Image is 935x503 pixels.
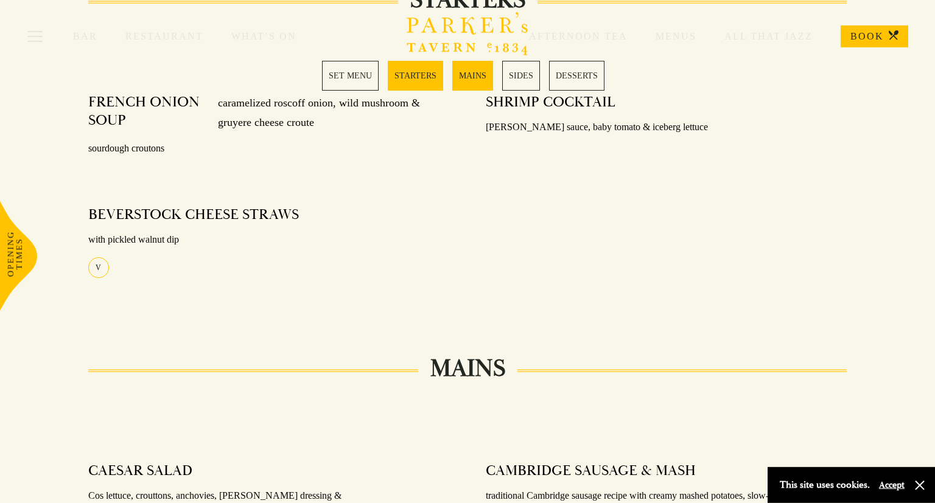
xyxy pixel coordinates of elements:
button: Close and accept [914,479,926,491]
p: [PERSON_NAME] sauce, baby tomato & iceberg lettuce [486,119,847,136]
h2: MAINS [418,354,517,383]
h4: CAESAR SALAD [88,462,192,480]
p: with pickled walnut dip [88,231,449,249]
div: V [88,257,109,278]
a: 2 / 5 [388,61,443,91]
a: 1 / 5 [322,61,379,91]
a: 5 / 5 [549,61,604,91]
h4: BEVERSTOCK CHEESE STRAWS [88,206,299,224]
button: Accept [879,479,905,491]
p: This site uses cookies. [780,476,870,494]
a: 4 / 5 [502,61,540,91]
p: sourdough croutons [88,140,449,158]
h4: CAMBRIDGE SAUSAGE & MASH [486,462,696,480]
a: 3 / 5 [452,61,493,91]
